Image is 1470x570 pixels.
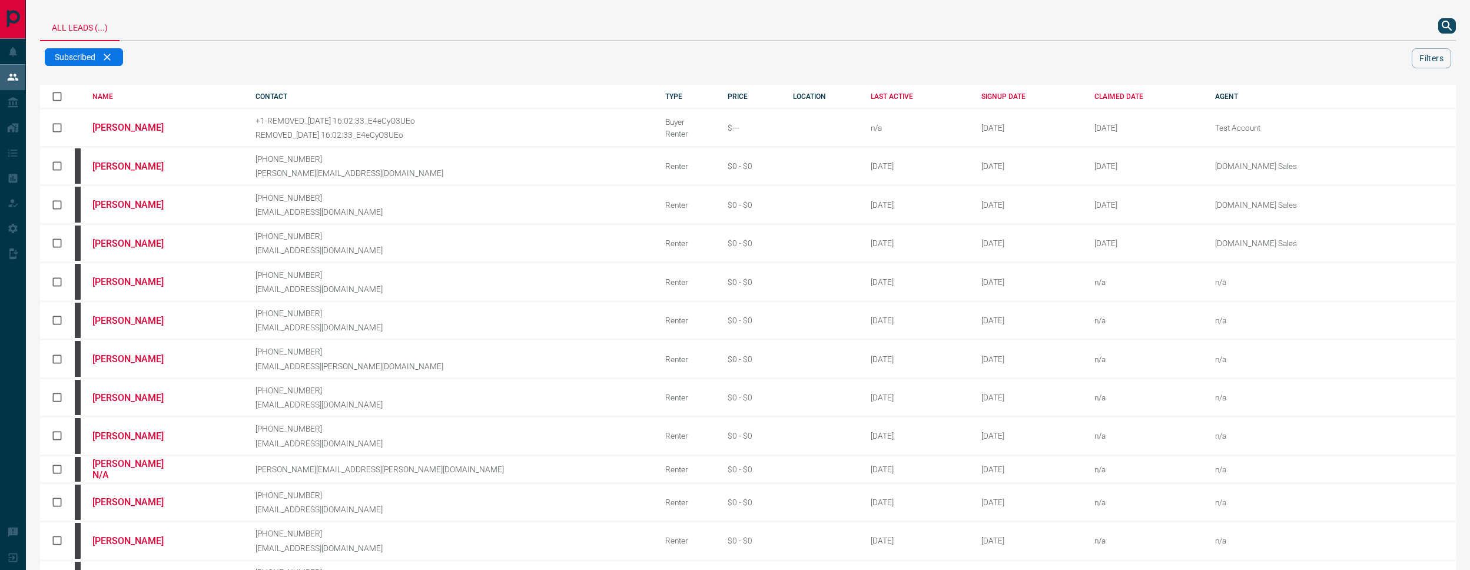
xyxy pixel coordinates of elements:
[1215,316,1362,325] p: n/a
[255,544,648,553] p: [EMAIL_ADDRESS][DOMAIN_NAME]
[255,505,648,514] p: [EMAIL_ADDRESS][DOMAIN_NAME]
[728,536,775,545] div: $0 - $0
[255,154,648,164] p: [PHONE_NUMBER]
[981,354,1077,364] div: October 13th 2008, 7:44:16 PM
[92,161,181,172] a: [PERSON_NAME]
[871,238,964,248] div: [DATE]
[728,200,775,210] div: $0 - $0
[1094,431,1197,440] div: n/a
[255,424,648,433] p: [PHONE_NUMBER]
[665,277,710,287] div: Renter
[665,200,710,210] div: Renter
[1215,161,1362,171] p: [DOMAIN_NAME] Sales
[75,226,81,261] div: mrloft.ca
[1215,465,1362,474] p: n/a
[1215,354,1362,364] p: n/a
[55,52,95,62] span: Subscribed
[255,207,648,217] p: [EMAIL_ADDRESS][DOMAIN_NAME]
[40,12,120,41] div: All Leads (...)
[981,498,1077,507] div: October 15th 2008, 1:08:42 PM
[1412,48,1451,68] button: Filters
[255,193,648,203] p: [PHONE_NUMBER]
[665,431,710,440] div: Renter
[1215,431,1362,440] p: n/a
[1094,200,1197,210] div: February 19th 2025, 2:37:44 PM
[728,393,775,402] div: $0 - $0
[1094,123,1197,132] div: April 29th 2025, 4:45:30 PM
[92,199,181,210] a: [PERSON_NAME]
[1215,238,1362,248] p: [DOMAIN_NAME] Sales
[92,458,181,480] a: [PERSON_NAME] N/A
[981,393,1077,402] div: October 13th 2008, 8:32:50 PM
[1094,354,1197,364] div: n/a
[75,148,81,184] div: mrloft.ca
[92,535,181,546] a: [PERSON_NAME]
[728,431,775,440] div: $0 - $0
[665,129,710,138] div: Renter
[92,122,181,133] a: [PERSON_NAME]
[871,277,964,287] div: [DATE]
[1094,536,1197,545] div: n/a
[871,316,964,325] div: [DATE]
[255,465,648,474] p: [PERSON_NAME][EMAIL_ADDRESS][PERSON_NAME][DOMAIN_NAME]
[871,431,964,440] div: [DATE]
[728,354,775,364] div: $0 - $0
[92,92,238,101] div: NAME
[1215,200,1362,210] p: [DOMAIN_NAME] Sales
[665,92,710,101] div: TYPE
[1215,536,1362,545] p: n/a
[92,430,181,442] a: [PERSON_NAME]
[665,161,710,171] div: Renter
[665,498,710,507] div: Renter
[255,323,648,332] p: [EMAIL_ADDRESS][DOMAIN_NAME]
[255,116,648,125] p: +1-REMOVED_[DATE] 16:02:33_E4eCyO3UEo
[1215,277,1362,287] p: n/a
[981,536,1077,545] div: October 15th 2008, 9:01:48 PM
[728,123,775,132] div: $---
[92,392,181,403] a: [PERSON_NAME]
[255,130,648,140] p: REMOVED_[DATE] 16:02:33_E4eCyO3UEo
[255,529,648,538] p: [PHONE_NUMBER]
[255,362,648,371] p: [EMAIL_ADDRESS][PERSON_NAME][DOMAIN_NAME]
[871,536,964,545] div: [DATE]
[728,498,775,507] div: $0 - $0
[665,354,710,364] div: Renter
[75,418,81,453] div: mrloft.ca
[1094,161,1197,171] div: February 19th 2025, 2:37:44 PM
[75,457,81,482] div: mrloft.ca
[1215,393,1362,402] p: n/a
[871,200,964,210] div: [DATE]
[1215,92,1456,101] div: AGENT
[255,168,648,178] p: [PERSON_NAME][EMAIL_ADDRESS][DOMAIN_NAME]
[981,277,1077,287] div: October 12th 2008, 11:22:16 AM
[981,465,1077,474] div: October 15th 2008, 9:26:23 AM
[981,431,1077,440] div: October 14th 2008, 1:23:37 AM
[871,498,964,507] div: [DATE]
[75,523,81,558] div: mrloft.ca
[728,316,775,325] div: $0 - $0
[92,238,181,249] a: [PERSON_NAME]
[665,238,710,248] div: Renter
[1094,92,1197,101] div: CLAIMED DATE
[1094,393,1197,402] div: n/a
[1215,498,1362,507] p: n/a
[255,284,648,294] p: [EMAIL_ADDRESS][DOMAIN_NAME]
[981,316,1077,325] div: October 12th 2008, 3:01:27 PM
[981,92,1077,101] div: SIGNUP DATE
[92,353,181,364] a: [PERSON_NAME]
[75,264,81,299] div: mrloft.ca
[871,354,964,364] div: [DATE]
[1094,277,1197,287] div: n/a
[255,439,648,448] p: [EMAIL_ADDRESS][DOMAIN_NAME]
[665,393,710,402] div: Renter
[75,187,81,222] div: mrloft.ca
[75,303,81,338] div: mrloft.ca
[45,48,123,66] div: Subscribed
[665,536,710,545] div: Renter
[255,491,648,500] p: [PHONE_NUMBER]
[728,465,775,474] div: $0 - $0
[75,485,81,520] div: mrloft.ca
[981,200,1077,210] div: October 11th 2008, 5:41:37 PM
[92,496,181,508] a: [PERSON_NAME]
[981,161,1077,171] div: October 11th 2008, 12:32:56 PM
